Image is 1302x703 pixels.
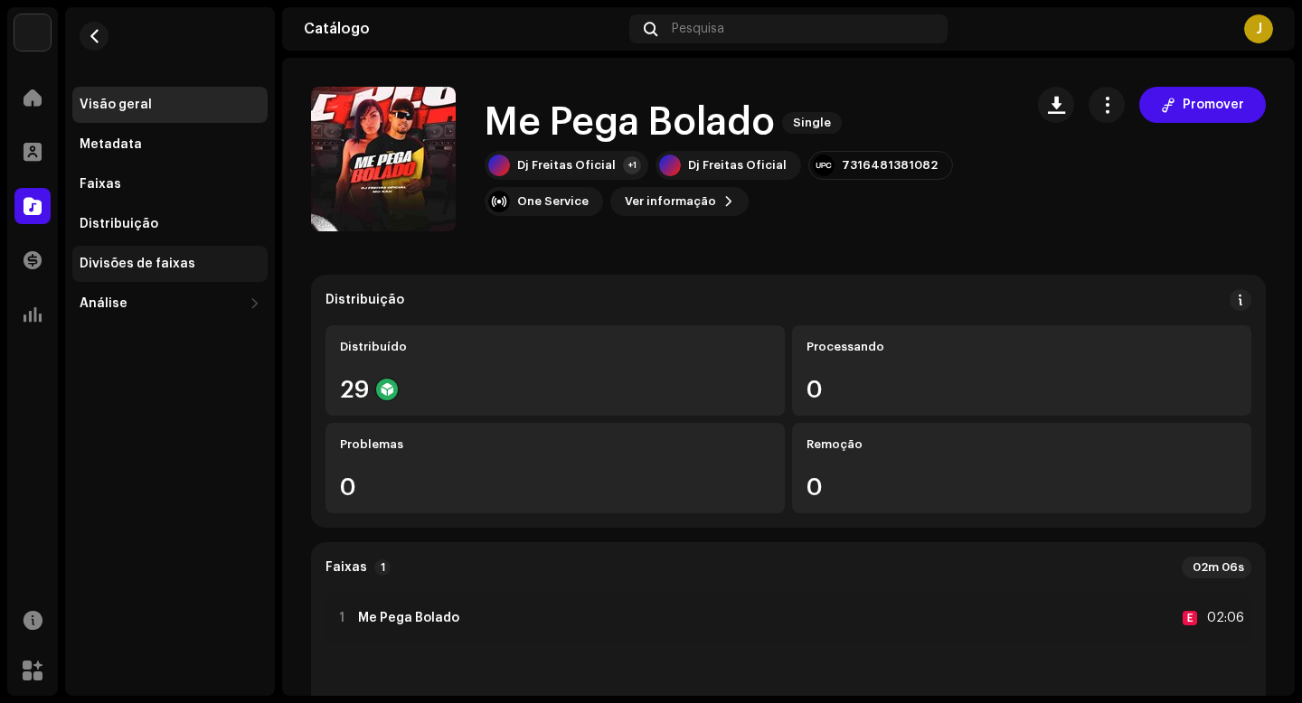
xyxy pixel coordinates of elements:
[623,156,641,174] div: +1
[340,340,770,354] div: Distribuído
[80,257,195,271] div: Divisões de faixas
[325,560,367,575] strong: Faixas
[1183,87,1244,123] span: Promover
[1244,14,1273,43] div: J
[517,158,616,173] div: Dj Freitas Oficial
[72,166,268,202] re-m-nav-item: Faixas
[1183,611,1197,625] div: E
[80,98,152,112] div: Visão geral
[72,286,268,322] re-m-nav-dropdown: Análise
[688,158,787,173] div: Dj Freitas Oficial
[807,340,1237,354] div: Processando
[842,158,938,173] div: 7316481381082
[610,187,749,216] button: Ver informação
[672,22,724,36] span: Pesquisa
[72,87,268,123] re-m-nav-item: Visão geral
[80,296,127,311] div: Análise
[807,437,1237,452] div: Remoção
[80,137,142,152] div: Metadata
[625,183,716,220] span: Ver informação
[80,217,158,231] div: Distribuição
[304,22,622,36] div: Catálogo
[517,194,589,209] div: One Service
[80,177,121,192] div: Faixas
[374,559,391,576] p-badge: 1
[782,112,842,134] span: Single
[72,246,268,282] re-m-nav-item: Divisões de faixas
[485,102,775,144] h1: Me Pega Bolado
[325,293,404,307] div: Distribuição
[340,437,770,452] div: Problemas
[72,206,268,242] re-m-nav-item: Distribuição
[1139,87,1266,123] button: Promover
[72,127,268,163] re-m-nav-item: Metadata
[1204,607,1244,629] div: 02:06
[358,611,459,625] strong: Me Pega Bolado
[1182,557,1251,578] div: 02m 06s
[14,14,51,51] img: 71bf27a5-dd94-4d93-852c-61362381b7db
